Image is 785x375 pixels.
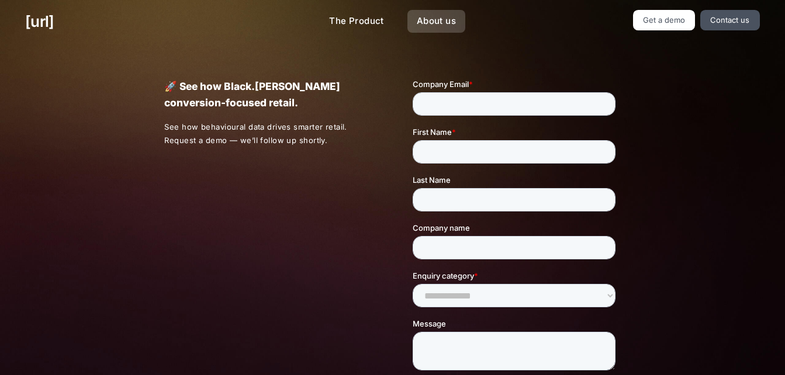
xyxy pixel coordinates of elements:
[25,10,54,33] a: [URL]
[700,10,760,30] a: Contact us
[320,10,393,33] a: The Product
[164,78,372,111] p: 🚀 See how Black.[PERSON_NAME] conversion-focused retail.
[407,10,465,33] a: About us
[633,10,696,30] a: Get a demo
[164,120,372,147] p: See how behavioural data drives smarter retail. Request a demo — we’ll follow up shortly.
